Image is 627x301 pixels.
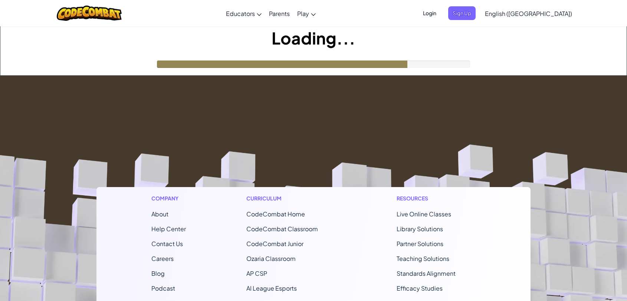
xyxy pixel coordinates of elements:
a: Podcast [151,284,175,292]
a: Partner Solutions [397,240,443,248]
a: About [151,210,168,218]
a: Parents [265,3,293,23]
span: English ([GEOGRAPHIC_DATA]) [485,10,572,17]
a: CodeCombat Junior [246,240,303,248]
a: Play [293,3,319,23]
h1: Resources [397,194,476,202]
button: Login [418,6,441,20]
a: Ozaria Classroom [246,255,296,262]
a: Live Online Classes [397,210,451,218]
a: Library Solutions [397,225,443,233]
a: Careers [151,255,174,262]
a: Teaching Solutions [397,255,449,262]
a: AI League Esports [246,284,297,292]
span: Play [297,10,309,17]
a: English ([GEOGRAPHIC_DATA]) [481,3,576,23]
a: Blog [151,269,165,277]
span: CodeCombat Home [246,210,305,218]
a: CodeCombat Classroom [246,225,318,233]
h1: Curriculum [246,194,336,202]
span: Contact Us [151,240,183,248]
a: AP CSP [246,269,267,277]
a: Standards Alignment [397,269,456,277]
h1: Company [151,194,186,202]
img: CodeCombat logo [57,6,122,21]
a: Efficacy Studies [397,284,443,292]
a: Educators [222,3,265,23]
a: Help Center [151,225,186,233]
button: Sign Up [448,6,476,20]
h1: Loading... [0,26,627,49]
span: Educators [226,10,255,17]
